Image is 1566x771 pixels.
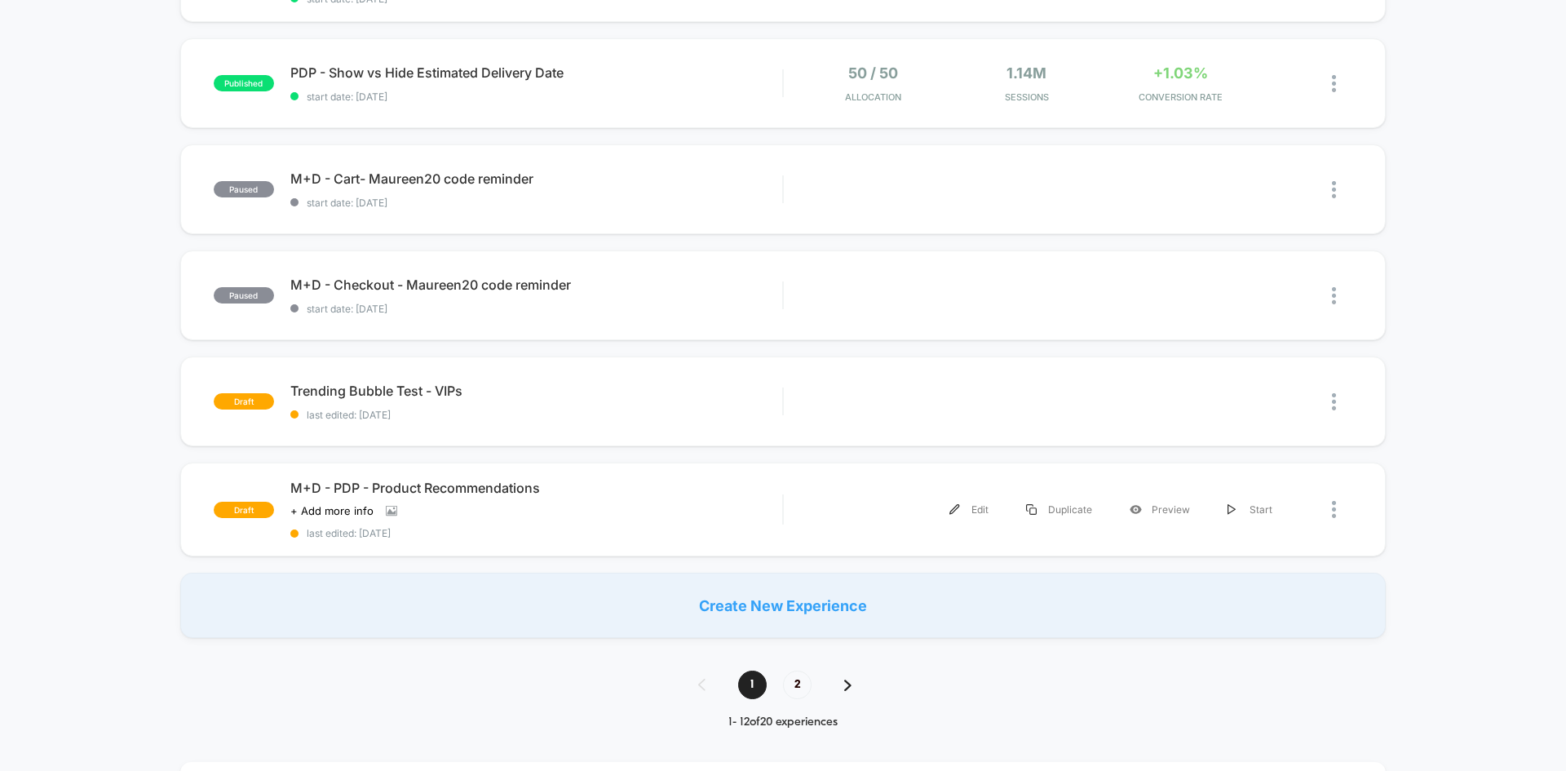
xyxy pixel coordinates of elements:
img: menu [1228,504,1236,515]
img: menu [949,504,960,515]
span: start date: [DATE] [290,197,782,209]
img: close [1332,393,1336,410]
span: start date: [DATE] [290,91,782,103]
span: 1.14M [1006,64,1046,82]
img: close [1332,501,1336,518]
div: Start [1209,491,1291,528]
div: Duplicate [1007,491,1111,528]
span: 1 [738,671,767,699]
span: Sessions [954,91,1100,103]
span: draft [214,393,274,410]
span: +1.03% [1153,64,1208,82]
div: Preview [1111,491,1209,528]
span: + Add more info [290,504,374,517]
span: paused [214,287,274,304]
div: Create New Experience [180,573,1386,638]
div: 1 - 12 of 20 experiences [682,716,884,729]
span: published [214,75,274,91]
span: paused [214,181,274,197]
span: Allocation [845,91,901,103]
img: menu [1026,504,1037,515]
span: PDP - Show vs Hide Estimated Delivery Date [290,64,782,81]
span: draft [214,502,274,518]
img: close [1332,287,1336,304]
span: M+D - Cart- Maureen20 code reminder [290,171,782,187]
div: Edit [931,491,1007,528]
span: last edited: [DATE] [290,409,782,421]
img: close [1332,75,1336,92]
span: last edited: [DATE] [290,527,782,539]
span: Trending Bubble Test - VIPs [290,383,782,399]
span: M+D - PDP - Product Recommendations [290,480,782,496]
span: M+D - Checkout - Maureen20 code reminder [290,277,782,293]
img: close [1332,181,1336,198]
img: pagination forward [844,680,852,691]
span: 2 [783,671,812,699]
span: 50 / 50 [848,64,898,82]
span: CONVERSION RATE [1108,91,1254,103]
span: start date: [DATE] [290,303,782,315]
